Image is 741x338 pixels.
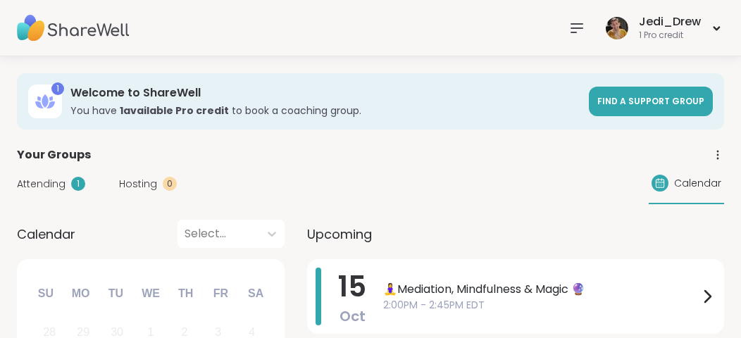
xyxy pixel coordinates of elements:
[65,278,96,309] div: Mo
[17,177,66,192] span: Attending
[119,177,157,192] span: Hosting
[240,278,271,309] div: Sa
[639,14,701,30] div: Jedi_Drew
[597,95,704,107] span: Find a support group
[70,85,580,101] h3: Welcome to ShareWell
[606,17,628,39] img: Jedi_Drew
[30,278,61,309] div: Su
[163,177,177,191] div: 0
[71,177,85,191] div: 1
[17,4,130,53] img: ShareWell Nav Logo
[338,267,366,306] span: 15
[135,278,166,309] div: We
[100,278,131,309] div: Tu
[639,30,701,42] div: 1 Pro credit
[340,306,366,326] span: Oct
[205,278,236,309] div: Fr
[70,104,580,118] h3: You have to book a coaching group.
[307,225,372,244] span: Upcoming
[120,104,229,118] b: 1 available Pro credit
[170,278,201,309] div: Th
[17,146,91,163] span: Your Groups
[589,87,713,116] a: Find a support group
[17,225,75,244] span: Calendar
[383,298,699,313] span: 2:00PM - 2:45PM EDT
[383,281,699,298] span: 🧘‍♀️Mediation, Mindfulness & Magic 🔮
[51,82,64,95] div: 1
[674,176,721,191] span: Calendar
